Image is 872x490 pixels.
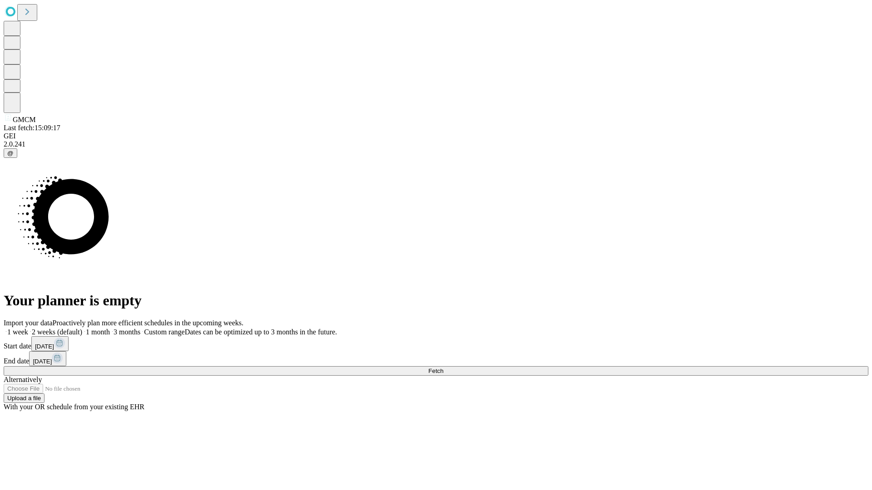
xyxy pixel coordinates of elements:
[4,366,868,376] button: Fetch
[4,351,868,366] div: End date
[4,292,868,309] h1: Your planner is empty
[86,328,110,336] span: 1 month
[4,403,144,411] span: With your OR schedule from your existing EHR
[4,124,60,132] span: Last fetch: 15:09:17
[7,150,14,157] span: @
[4,132,868,140] div: GEI
[32,328,82,336] span: 2 weeks (default)
[29,351,66,366] button: [DATE]
[35,343,54,350] span: [DATE]
[144,328,184,336] span: Custom range
[53,319,243,327] span: Proactively plan more efficient schedules in the upcoming weeks.
[428,367,443,374] span: Fetch
[4,319,53,327] span: Import your data
[185,328,337,336] span: Dates can be optimized up to 3 months in the future.
[4,393,45,403] button: Upload a file
[4,148,17,158] button: @
[7,328,28,336] span: 1 week
[4,140,868,148] div: 2.0.241
[31,336,69,351] button: [DATE]
[13,116,36,123] span: GMCM
[114,328,140,336] span: 3 months
[4,376,42,383] span: Alternatively
[33,358,52,365] span: [DATE]
[4,336,868,351] div: Start date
